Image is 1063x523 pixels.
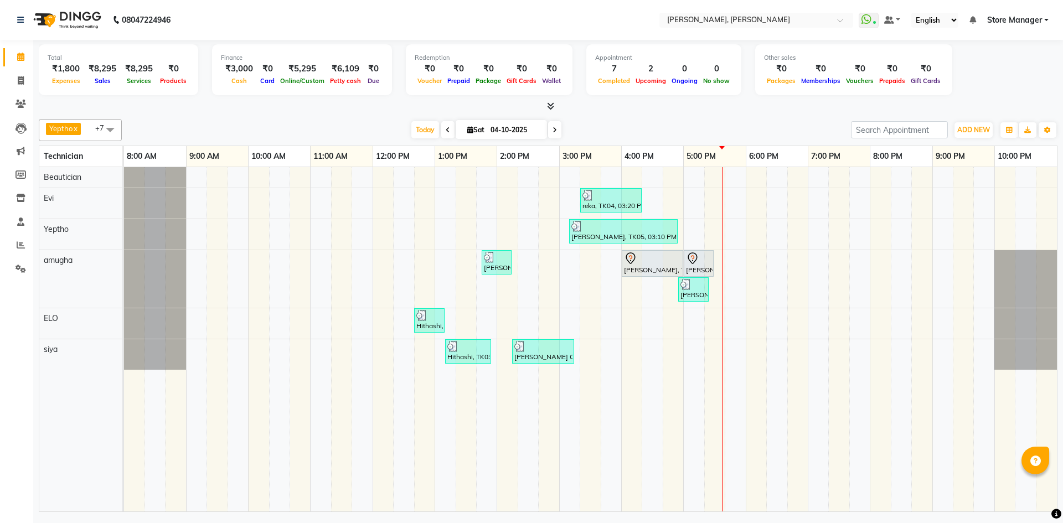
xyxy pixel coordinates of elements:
span: Due [365,77,382,85]
div: [PERSON_NAME], TK01, 05:00 PM-05:30 PM, Permanent Nail Paint Solid Color-Hand [685,252,713,275]
div: ₹0 [257,63,277,75]
span: Prepaids [876,77,908,85]
div: ₹0 [764,63,798,75]
span: Package [473,77,504,85]
div: 2 [633,63,669,75]
div: ₹0 [908,63,943,75]
div: Other sales [764,53,943,63]
span: Ongoing [669,77,700,85]
span: Cash [229,77,250,85]
div: 7 [595,63,633,75]
span: Online/Custom [277,77,327,85]
span: Store Manager [987,14,1042,26]
span: Card [257,77,277,85]
span: siya [44,344,58,354]
div: ₹0 [445,63,473,75]
button: ADD NEW [954,122,993,138]
span: Completed [595,77,633,85]
span: Voucher [415,77,445,85]
div: reka, TK04, 03:20 PM-04:20 PM, Gel polish removal,Permanent Nail Paint Solid Color-Hand [581,190,641,211]
div: ₹1,800 [48,63,84,75]
span: Sat [465,126,487,134]
span: Yeptho [44,224,69,234]
div: [PERSON_NAME] C, TK02, 01:45 PM-02:15 PM, Permanent Nail Paint Solid Color-Hand [483,252,510,273]
a: 12:00 PM [373,148,412,164]
div: ₹0 [157,63,189,75]
span: Upcoming [633,77,669,85]
span: Today [411,121,439,138]
img: logo [28,4,104,35]
a: 11:00 AM [311,148,350,164]
span: Products [157,77,189,85]
span: Wallet [539,77,564,85]
a: 6:00 PM [746,148,781,164]
a: 2:00 PM [497,148,532,164]
a: 8:00 PM [870,148,905,164]
span: amugha [44,255,73,265]
span: Services [124,77,154,85]
div: 0 [700,63,732,75]
span: Memberships [798,77,843,85]
span: Vouchers [843,77,876,85]
a: 10:00 AM [249,148,288,164]
span: Prepaid [445,77,473,85]
a: x [73,124,78,133]
div: ₹6,109 [327,63,364,75]
input: Search Appointment [851,121,948,138]
a: 4:00 PM [622,148,657,164]
div: Appointment [595,53,732,63]
span: No show [700,77,732,85]
span: Beautician [44,172,81,182]
div: ₹0 [415,63,445,75]
span: ELO [44,313,58,323]
span: Evi [44,193,54,203]
div: Hithashi, TK03, 01:10 PM-01:55 PM, Permanent Nail Paint Solid Color-Hand,Nail Art Glitter Per Fin... [446,341,490,362]
span: Packages [764,77,798,85]
a: 9:00 PM [933,148,968,164]
div: Hithashi, TK03, 12:40 PM-01:10 PM, Permanent Nail Paint Solid Color-Hand [415,310,443,331]
span: Petty cash [327,77,364,85]
span: Gift Cards [504,77,539,85]
div: [PERSON_NAME], TK05, 04:55 PM-05:25 PM, Permanent Nail Paint Solid Color-Hand [679,279,708,300]
div: [PERSON_NAME] C, TK02, 02:15 PM-03:15 PM, Permanent Nail Paint Solid Color-Hand,Gel polish removal [513,341,573,362]
div: 0 [669,63,700,75]
a: 10:00 PM [995,148,1034,164]
div: ₹8,295 [121,63,157,75]
div: ₹0 [843,63,876,75]
div: [PERSON_NAME], TK05, 03:10 PM-04:55 PM, Overlays Gel-Hand,Permanent Nail Paint Solid Color-Hand,N... [570,221,677,242]
b: 08047224946 [122,4,171,35]
div: Redemption [415,53,564,63]
a: 8:00 AM [124,148,159,164]
a: 7:00 PM [808,148,843,164]
div: [PERSON_NAME], TK01, 04:00 PM-05:00 PM, Acrylic extension + Solid color [623,252,682,275]
div: Total [48,53,189,63]
div: ₹5,295 [277,63,327,75]
span: Sales [92,77,113,85]
div: ₹3,000 [221,63,257,75]
div: ₹0 [876,63,908,75]
div: ₹0 [539,63,564,75]
span: +7 [95,123,112,132]
div: ₹0 [504,63,539,75]
span: ADD NEW [957,126,990,134]
div: Finance [221,53,383,63]
input: 2025-10-04 [487,122,543,138]
div: ₹0 [798,63,843,75]
a: 9:00 AM [187,148,222,164]
div: ₹0 [364,63,383,75]
a: 1:00 PM [435,148,470,164]
a: 5:00 PM [684,148,719,164]
span: Yeptho [49,124,73,133]
span: Technician [44,151,83,161]
iframe: chat widget [1016,479,1052,512]
span: Expenses [49,77,83,85]
div: ₹0 [473,63,504,75]
a: 3:00 PM [560,148,595,164]
span: Gift Cards [908,77,943,85]
div: ₹8,295 [84,63,121,75]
